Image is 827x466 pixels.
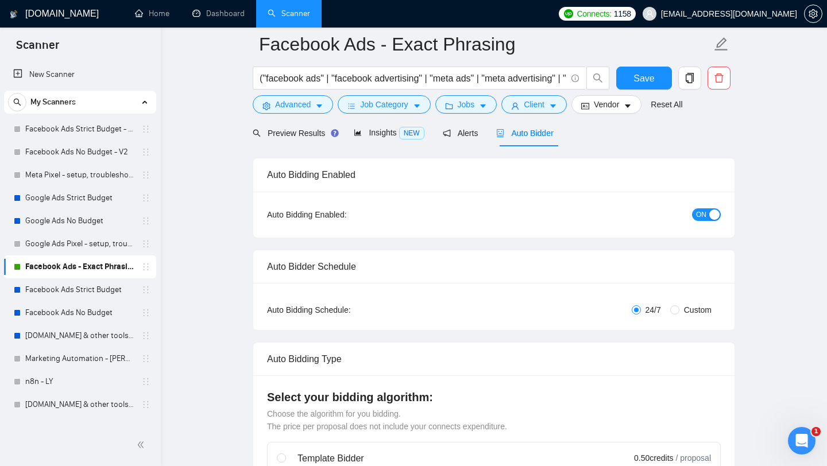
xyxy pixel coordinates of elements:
span: search [253,129,261,137]
span: double-left [137,439,148,451]
span: caret-down [549,102,557,110]
input: Scanner name... [259,30,712,59]
span: holder [141,125,150,134]
a: searchScanner [268,9,310,18]
span: user [511,102,519,110]
span: 0.50 credits [634,452,673,464]
span: ON [696,208,706,221]
span: setting [805,9,822,18]
span: copy [679,73,701,83]
a: [DOMAIN_NAME] & other tools - [PERSON_NAME] [25,324,134,347]
li: New Scanner [4,63,156,86]
div: Template Bidder [297,452,564,465]
a: Facebook Ads No Budget [25,301,134,324]
button: userClientcaret-down [501,95,567,114]
div: Auto Bidding Type [267,343,721,375]
span: Alerts [443,129,478,138]
span: holder [141,377,150,386]
span: holder [141,216,150,226]
button: Save [616,67,672,90]
a: dashboardDashboard [192,9,245,18]
span: notification [443,129,451,137]
button: search [586,67,609,90]
span: Save [633,71,654,86]
button: delete [708,67,731,90]
iframe: Intercom live chat [788,427,816,455]
span: holder [141,331,150,340]
span: user [646,10,654,18]
button: barsJob Categorycaret-down [338,95,430,114]
span: Jobs [458,98,475,111]
img: upwork-logo.png [564,9,573,18]
span: area-chart [354,129,362,137]
a: n8n - LY [25,370,134,393]
a: Reset All [651,98,682,111]
button: settingAdvancedcaret-down [253,95,333,114]
a: Facebook Ads Strict Budget [25,278,134,301]
span: Client [524,98,544,111]
span: 1158 [614,7,631,20]
span: bars [347,102,355,110]
span: Vendor [594,98,619,111]
span: Auto Bidder [496,129,553,138]
button: copy [678,67,701,90]
span: idcard [581,102,589,110]
span: holder [141,262,150,271]
li: My Scanners [4,91,156,462]
a: Google Ads Pixel - setup, troubleshooting, tracking [25,232,134,255]
input: Search Freelance Jobs... [260,71,566,86]
a: Meta Pixel - setup, troubleshooting, tracking [25,164,134,187]
span: holder [141,147,150,157]
div: Auto Bidding Schedule: [267,304,418,316]
span: edit [714,37,729,52]
a: New Scanner [13,63,147,86]
button: setting [804,5,822,23]
div: Auto Bidder Schedule [267,250,721,283]
a: Google Ads No Budget [25,209,134,232]
span: Insights [354,128,424,137]
span: info-circle [571,75,579,82]
div: Auto Bidding Enabled [267,158,721,191]
span: holder [141,423,150,432]
span: holder [141,170,150,180]
h4: Select your bidding algorithm: [267,389,721,405]
span: Choose the algorithm for you bidding. The price per proposal does not include your connects expen... [267,409,507,431]
span: holder [141,239,150,248]
span: Scanner [7,37,68,61]
span: holder [141,308,150,317]
a: Facebook Ads No Budget - V2 [25,141,134,164]
a: [DOMAIN_NAME] & other tools - [PERSON_NAME] [25,393,134,416]
span: search [587,73,609,83]
button: folderJobscaret-down [435,95,497,114]
span: NEW [399,127,424,139]
span: Connects: [577,7,611,20]
span: holder [141,193,150,203]
span: Custom [679,304,716,316]
span: Preview Results [253,129,335,138]
span: 1 [811,427,821,436]
span: caret-down [479,102,487,110]
span: caret-down [413,102,421,110]
div: Tooltip anchor [330,128,340,138]
span: 24/7 [641,304,666,316]
a: homeHome [135,9,169,18]
span: robot [496,129,504,137]
span: Advanced [275,98,311,111]
button: search [8,93,26,111]
span: folder [445,102,453,110]
span: holder [141,285,150,294]
a: Marketing Automation - [PERSON_NAME] [25,416,134,439]
a: Google Ads Strict Budget [25,187,134,209]
img: logo [10,5,18,24]
a: Marketing Automation - [PERSON_NAME] [25,347,134,370]
a: Facebook Ads - Exact Phrasing [25,255,134,278]
button: idcardVendorcaret-down [571,95,641,114]
span: setting [262,102,270,110]
span: holder [141,354,150,363]
a: Facebook Ads Strict Budget - V2 [25,118,134,141]
span: / proposal [676,452,711,464]
div: Auto Bidding Enabled: [267,208,418,221]
span: caret-down [624,102,632,110]
span: My Scanners [30,91,76,114]
a: setting [804,9,822,18]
